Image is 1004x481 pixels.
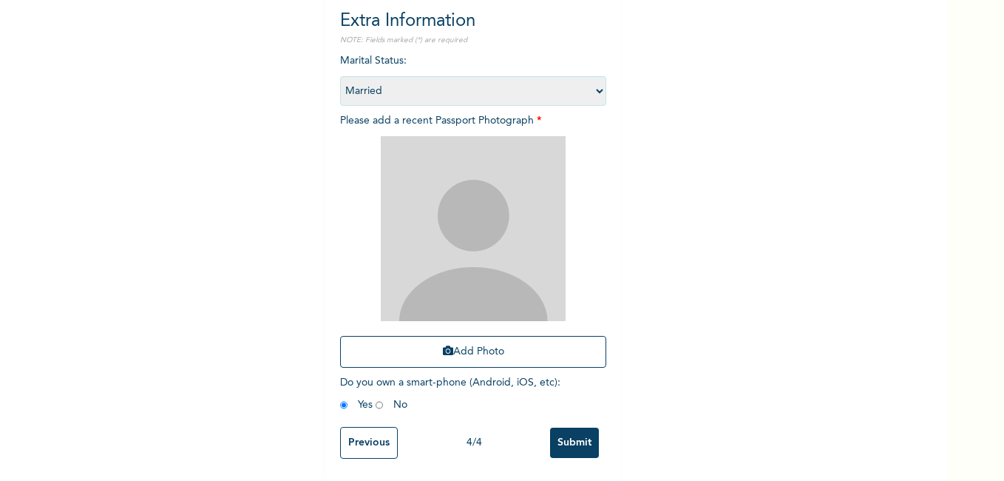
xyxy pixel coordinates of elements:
[340,8,606,35] h2: Extra Information
[340,336,606,368] button: Add Photo
[340,55,606,96] span: Marital Status :
[340,427,398,459] input: Previous
[398,435,550,451] div: 4 / 4
[340,35,606,46] p: NOTE: Fields marked (*) are required
[381,136,566,321] img: Crop
[340,377,560,410] span: Do you own a smart-phone (Android, iOS, etc) : Yes No
[550,428,599,458] input: Submit
[340,115,606,375] span: Please add a recent Passport Photograph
